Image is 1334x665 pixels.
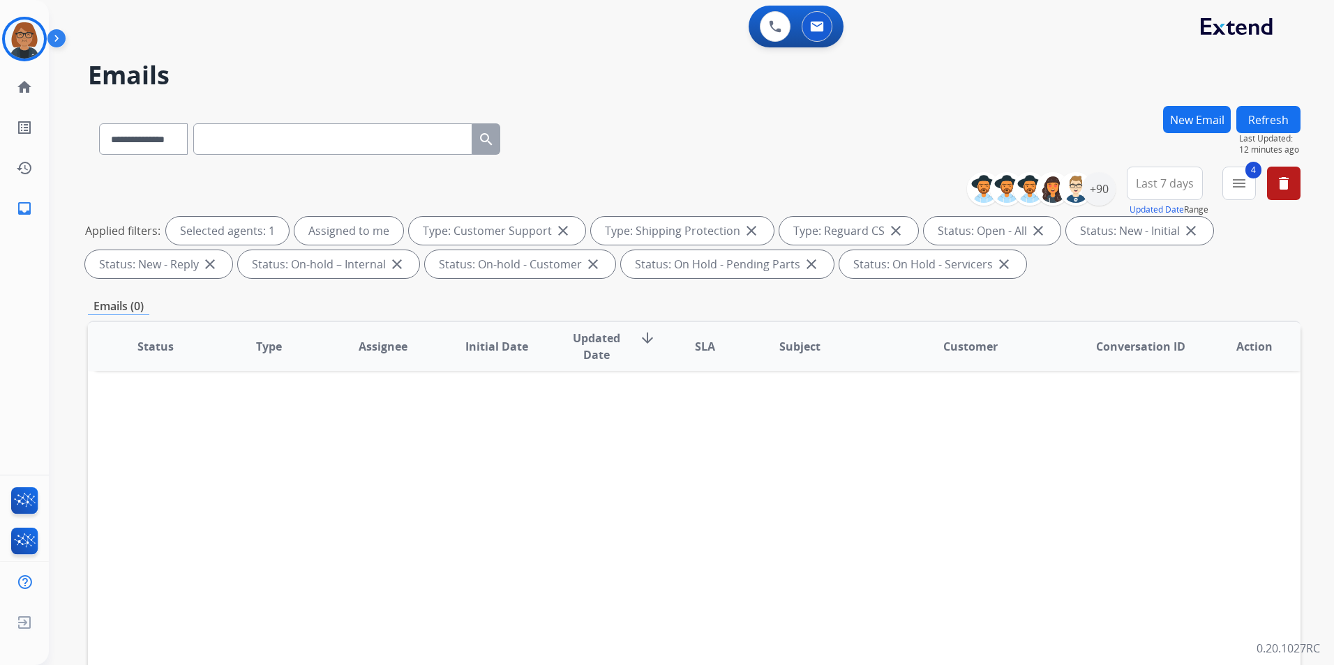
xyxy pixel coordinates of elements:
mat-icon: close [389,256,405,273]
button: New Email [1163,106,1231,133]
div: +90 [1082,172,1116,206]
span: Range [1130,204,1208,215]
th: Action [1187,322,1301,371]
div: Status: On Hold - Pending Parts [621,250,834,278]
mat-icon: list_alt [16,119,33,136]
span: Customer [943,338,998,355]
mat-icon: close [202,256,218,273]
span: 12 minutes ago [1239,144,1301,155]
div: Type: Customer Support [409,217,585,245]
div: Type: Shipping Protection [591,217,774,245]
img: avatar [5,20,44,59]
div: Selected agents: 1 [166,217,289,245]
span: Updated Date [565,330,628,363]
mat-icon: inbox [16,200,33,217]
button: Refresh [1236,106,1301,133]
h2: Emails [88,61,1301,89]
mat-icon: close [555,222,571,239]
mat-icon: history [16,160,33,176]
span: Last Updated: [1239,133,1301,144]
div: Type: Reguard CS [779,217,918,245]
p: Applied filters: [85,222,160,239]
div: Assigned to me [294,217,403,245]
p: Emails (0) [88,298,149,315]
mat-icon: close [743,222,760,239]
span: 4 [1245,162,1261,178]
span: SLA [695,338,715,355]
mat-icon: close [1183,222,1199,239]
mat-icon: close [1030,222,1047,239]
mat-icon: close [585,256,601,273]
div: Status: New - Initial [1066,217,1213,245]
div: Status: On-hold – Internal [238,250,419,278]
mat-icon: arrow_downward [639,330,656,346]
div: Status: Open - All [924,217,1061,245]
button: 4 [1222,167,1256,200]
mat-icon: close [803,256,820,273]
span: Status [137,338,174,355]
mat-icon: search [478,131,495,148]
button: Updated Date [1130,204,1184,215]
p: 0.20.1027RC [1257,640,1320,657]
mat-icon: close [887,222,904,239]
div: Status: New - Reply [85,250,232,278]
mat-icon: menu [1231,175,1247,192]
span: Type [256,338,282,355]
mat-icon: home [16,79,33,95]
div: Status: On-hold - Customer [425,250,615,278]
mat-icon: delete [1275,175,1292,192]
button: Last 7 days [1127,167,1203,200]
span: Conversation ID [1096,338,1185,355]
span: Initial Date [465,338,528,355]
span: Assignee [359,338,407,355]
span: Subject [779,338,820,355]
mat-icon: close [996,256,1012,273]
span: Last 7 days [1136,181,1194,186]
div: Status: On Hold - Servicers [839,250,1026,278]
